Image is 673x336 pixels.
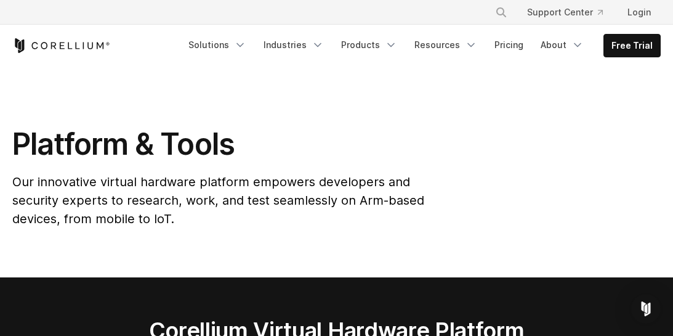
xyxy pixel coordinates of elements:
a: Login [618,1,661,23]
a: Products [334,34,405,56]
a: Pricing [487,34,531,56]
a: Corellium Home [12,38,110,53]
a: Support Center [517,1,613,23]
button: Search [490,1,512,23]
div: Open Intercom Messenger [631,294,661,324]
a: Industries [256,34,331,56]
a: Resources [407,34,485,56]
span: Our innovative virtual hardware platform empowers developers and security experts to research, wo... [12,174,424,226]
a: Solutions [181,34,254,56]
a: Free Trial [604,35,660,57]
div: Navigation Menu [480,1,661,23]
a: About [533,34,591,56]
div: Navigation Menu [181,34,661,57]
h1: Platform & Tools [12,126,437,163]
